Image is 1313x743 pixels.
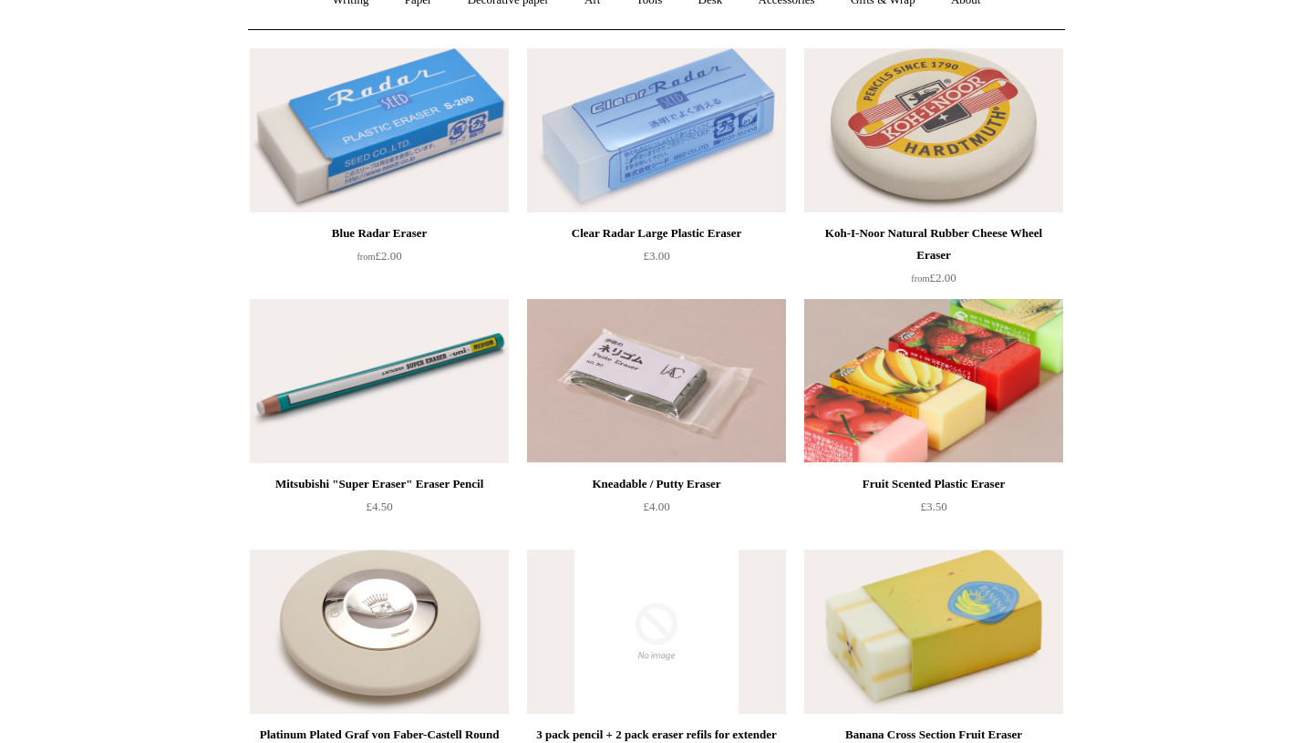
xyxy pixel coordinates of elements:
[804,48,1063,212] a: Koh-I-Noor Natural Rubber Cheese Wheel Eraser Koh-I-Noor Natural Rubber Cheese Wheel Eraser
[527,48,786,212] a: Clear Radar Large Plastic Eraser Clear Radar Large Plastic Eraser
[804,222,1063,297] a: Koh-I-Noor Natural Rubber Cheese Wheel Eraser from£2.00
[527,550,786,714] img: no-image-2048-a2addb12_grande.gif
[250,48,509,212] img: Blue Radar Eraser
[357,252,375,262] span: from
[809,473,1059,495] div: Fruit Scented Plastic Eraser
[911,271,956,284] span: £2.00
[250,222,509,297] a: Blue Radar Eraser from£2.00
[254,222,504,244] div: Blue Radar Eraser
[527,222,786,297] a: Clear Radar Large Plastic Eraser £3.00
[643,500,669,513] span: £4.00
[804,550,1063,714] a: Banana Cross Section Fruit Eraser Banana Cross Section Fruit Eraser
[532,222,781,244] div: Clear Radar Large Plastic Eraser
[527,473,786,548] a: Kneadable / Putty Eraser £4.00
[804,48,1063,212] img: Koh-I-Noor Natural Rubber Cheese Wheel Eraser
[250,299,509,463] a: Mitsubishi "Super Eraser" Eraser Pencil Mitsubishi "Super Eraser" Eraser Pencil
[804,473,1063,548] a: Fruit Scented Plastic Eraser £3.50
[250,550,509,714] img: Platinum Plated Graf von Faber-Castell Round Eraser
[920,500,946,513] span: £3.50
[527,48,786,212] img: Clear Radar Large Plastic Eraser
[357,249,401,263] span: £2.00
[532,473,781,495] div: Kneadable / Putty Eraser
[911,273,929,284] span: from
[250,299,509,463] img: Mitsubishi "Super Eraser" Eraser Pencil
[804,550,1063,714] img: Banana Cross Section Fruit Eraser
[527,299,786,463] img: Kneadable / Putty Eraser
[250,473,509,548] a: Mitsubishi "Super Eraser" Eraser Pencil £4.50
[643,249,669,263] span: £3.00
[366,500,392,513] span: £4.50
[804,299,1063,463] a: Fruit Scented Plastic Eraser Fruit Scented Plastic Eraser
[250,550,509,714] a: Platinum Plated Graf von Faber-Castell Round Eraser Platinum Plated Graf von Faber-Castell Round ...
[804,299,1063,463] img: Fruit Scented Plastic Eraser
[250,48,509,212] a: Blue Radar Eraser Blue Radar Eraser
[254,473,504,495] div: Mitsubishi "Super Eraser" Eraser Pencil
[809,222,1059,266] div: Koh-I-Noor Natural Rubber Cheese Wheel Eraser
[527,299,786,463] a: Kneadable / Putty Eraser Kneadable / Putty Eraser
